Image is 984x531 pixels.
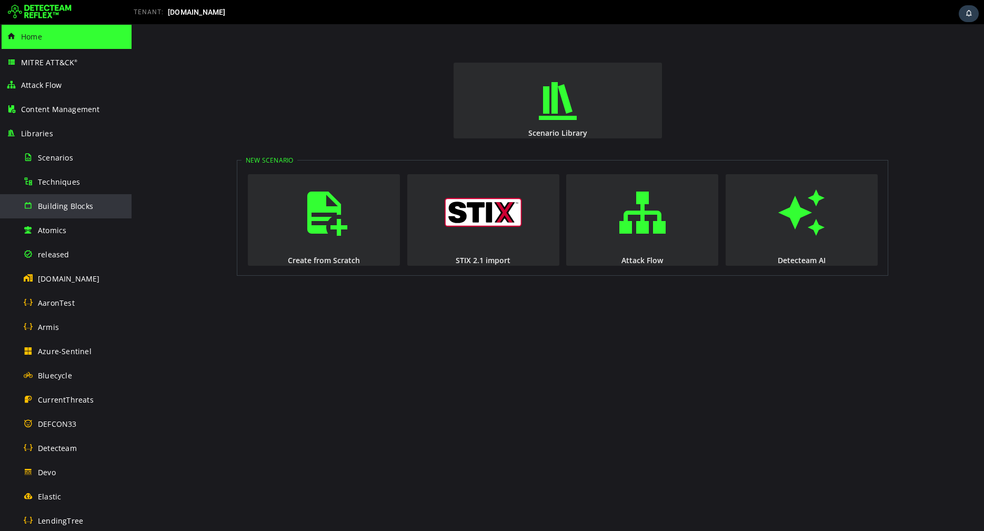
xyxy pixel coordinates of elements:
span: [DOMAIN_NAME] [168,8,226,16]
button: Attack Flow [435,150,587,242]
button: Create from Scratch [116,150,268,242]
span: Libraries [21,128,53,138]
span: Azure-Sentinel [38,346,92,356]
span: Content Management [21,104,100,114]
div: STIX 2.1 import [275,231,429,241]
span: Armis [38,322,59,332]
button: Detecteam AI [594,150,746,242]
span: TENANT: [134,8,164,16]
span: Building Blocks [38,201,93,211]
span: Devo [38,467,56,477]
span: LendingTree [38,516,83,526]
button: STIX 2.1 import [276,150,428,242]
span: Detecteam [38,443,77,453]
sup: ® [74,58,77,63]
span: Elastic [38,492,61,502]
div: Detecteam AI [593,231,747,241]
span: Techniques [38,177,80,187]
span: CurrentThreats [38,395,94,405]
span: AaronTest [38,298,75,308]
span: [DOMAIN_NAME] [38,274,100,284]
div: Task Notifications [959,5,979,22]
legend: New Scenario [110,132,166,141]
button: Scenario Library [322,38,530,114]
div: Scenario Library [321,104,531,114]
span: Atomics [38,225,66,235]
span: Home [21,32,42,42]
img: Detecteam logo [8,4,72,21]
span: Bluecycle [38,370,72,380]
span: Attack Flow [21,80,62,90]
span: Scenarios [38,153,73,163]
img: logo_stix.svg [313,174,390,203]
span: DEFCON33 [38,419,77,429]
span: released [38,249,69,259]
div: Attack Flow [434,231,588,241]
span: MITRE ATT&CK [21,57,78,67]
div: Create from Scratch [115,231,269,241]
